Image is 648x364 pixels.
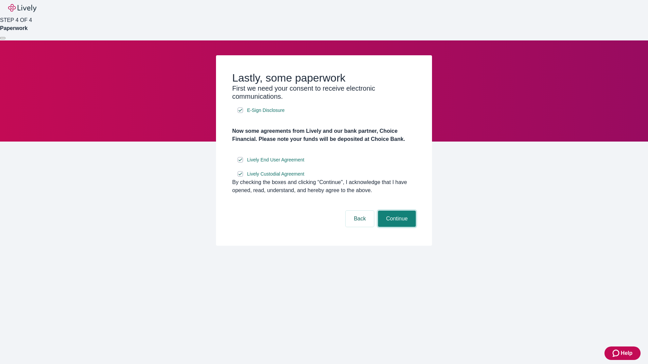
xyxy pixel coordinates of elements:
button: Continue [378,211,416,227]
h2: Lastly, some paperwork [232,71,416,84]
h4: Now some agreements from Lively and our bank partner, Choice Financial. Please note your funds wi... [232,127,416,143]
a: e-sign disclosure document [246,106,286,115]
span: Lively End User Agreement [247,156,304,163]
a: e-sign disclosure document [246,156,306,164]
span: Lively Custodial Agreement [247,171,304,178]
svg: Zendesk support icon [613,349,621,357]
span: E-Sign Disclosure [247,107,285,114]
button: Zendesk support iconHelp [604,346,641,360]
div: By checking the boxes and clicking “Continue", I acknowledge that I have opened, read, understand... [232,178,416,194]
a: e-sign disclosure document [246,170,306,178]
button: Back [346,211,374,227]
h3: First we need your consent to receive electronic communications. [232,84,416,100]
img: Lively [8,4,36,12]
span: Help [621,349,632,357]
